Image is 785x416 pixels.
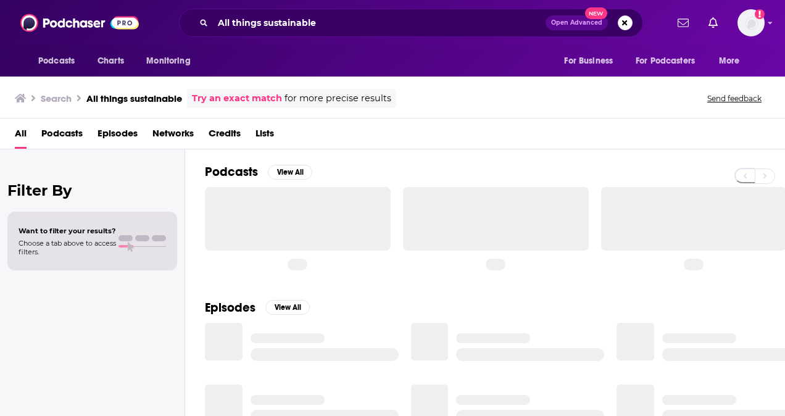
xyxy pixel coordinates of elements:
span: More [719,52,740,70]
img: Podchaser - Follow, Share and Rate Podcasts [20,11,139,35]
a: Credits [209,123,241,149]
button: open menu [710,49,755,73]
h3: All things sustainable [86,93,182,104]
span: Logged in as eseto [737,9,765,36]
span: Want to filter your results? [19,227,116,235]
h2: Podcasts [205,164,258,180]
h2: Filter By [7,181,177,199]
a: Show notifications dropdown [704,12,723,33]
a: Try an exact match [192,91,282,106]
div: Search podcasts, credits, & more... [179,9,643,37]
button: View All [268,165,312,180]
a: PodcastsView All [205,164,312,180]
span: for more precise results [285,91,391,106]
button: open menu [138,49,206,73]
a: Charts [89,49,131,73]
button: open menu [30,49,91,73]
button: open menu [628,49,713,73]
h3: Search [41,93,72,104]
button: Show profile menu [737,9,765,36]
span: New [585,7,607,19]
a: All [15,123,27,149]
span: Open Advanced [551,20,602,26]
button: Send feedback [704,93,765,104]
span: Choose a tab above to access filters. [19,239,116,256]
a: Episodes [98,123,138,149]
button: View All [265,300,310,315]
span: For Podcasters [636,52,695,70]
button: open menu [555,49,628,73]
a: EpisodesView All [205,300,310,315]
input: Search podcasts, credits, & more... [213,13,546,33]
a: Lists [255,123,274,149]
img: User Profile [737,9,765,36]
span: Podcasts [38,52,75,70]
svg: Add a profile image [755,9,765,19]
span: Charts [98,52,124,70]
span: Monitoring [146,52,190,70]
a: Networks [152,123,194,149]
span: For Business [564,52,613,70]
button: Open AdvancedNew [546,15,608,30]
h2: Episodes [205,300,255,315]
a: Podcasts [41,123,83,149]
a: Show notifications dropdown [673,12,694,33]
